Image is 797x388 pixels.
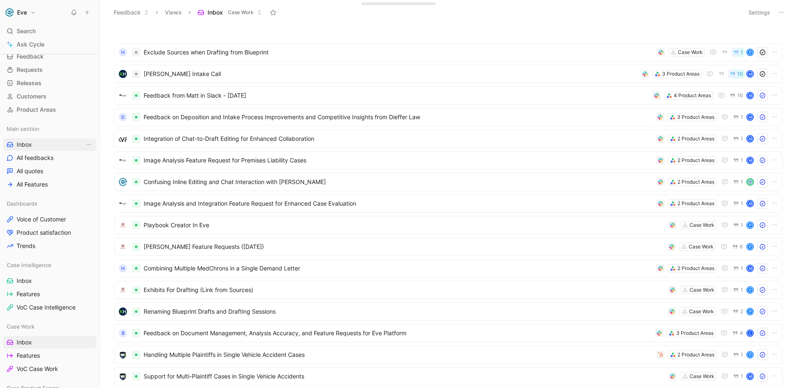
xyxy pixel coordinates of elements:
[7,261,51,269] span: Case Intelligence
[731,372,745,381] button: 1
[689,243,714,251] div: Case Work
[737,71,743,76] span: 10
[144,47,653,57] span: Exclude Sources when Drafting from Blueprint
[741,50,743,55] span: 1
[747,114,753,120] div: M
[676,329,714,337] div: 3 Product Areas
[114,130,782,148] a: logoIntegration of Chat-to-Draft Editing for Enhanced Collaboration2 Product Areas1M
[3,213,96,226] a: Voice of Customer
[741,352,743,357] span: 1
[3,64,96,76] a: Requests
[740,331,743,336] span: 4
[144,263,653,273] span: Combining Multiple MedChrons in a Single Demand Letter
[114,259,782,277] a: HCombining Multiple MedChrons in a Single Demand Letter2 Product Areas1M
[17,228,71,237] span: Product satisfaction
[208,8,223,17] span: Inbox
[740,309,743,314] span: 2
[747,309,753,314] div: P
[3,90,96,103] a: Customers
[677,264,714,273] div: 2 Product Areas
[731,199,745,208] button: 1
[731,113,745,122] button: 1
[17,154,54,162] span: All feedbacks
[144,242,664,252] span: [PERSON_NAME] Feature Requests ([DATE])
[3,123,96,191] div: Main sectionInboxView actionsAll feedbacksAll quotesAll Features
[161,6,186,19] button: Views
[114,194,782,213] a: logoImage Analysis and Integration Feature Request for Enhanced Case Evaluation2 Product Areas1M
[7,199,37,208] span: Dashboards
[114,346,782,364] a: logoHandling Multiple Plaintiffs in Single Vehicle Accident Cases2 Product Areas1P
[677,135,714,143] div: 2 Product Areas
[114,324,782,342] a: BFeedback on Document Management, Analysis Accuracy, and Feature Requests for Eve Platform3 Produ...
[677,156,714,165] div: 2 Product Areas
[119,91,127,100] img: logo
[114,65,782,83] a: logo[PERSON_NAME] Intake Call3 Product Areas10M
[7,125,39,133] span: Main section
[119,199,127,208] img: logo
[119,178,127,186] img: logo
[731,329,745,338] button: 4
[3,152,96,164] a: All feedbacks
[747,93,753,98] div: M
[731,242,745,251] button: 6
[119,243,127,251] img: logo
[677,113,714,121] div: 3 Product Areas
[228,8,254,17] span: Case Work
[5,8,14,17] img: Eve
[731,134,745,143] button: 1
[17,167,43,175] span: All quotes
[677,199,714,208] div: 2 Product Areas
[119,48,127,56] div: H
[119,372,127,381] img: logo
[662,70,699,78] div: 3 Product Areas
[114,216,782,234] a: logoPlaybook Creator In EveCase Work1P
[144,177,653,187] span: Confusing Inline Editing and Chat Interaction with [PERSON_NAME]
[144,220,665,230] span: Playbook Creator In Eve
[689,372,714,381] div: Case Work
[689,221,714,229] div: Case Work
[728,69,745,79] button: 10
[741,158,743,163] span: 1
[17,52,44,61] span: Feedback
[17,39,44,49] span: Ask Cycle
[741,179,743,184] span: 1
[114,108,782,126] a: DFeedback on Deposition and Intake Process Improvements and Competitive Insights from Dieffer Law...
[17,106,56,114] span: Product Areas
[114,238,782,256] a: logo[PERSON_NAME] Feature Requests ([DATE])Case Work6P
[3,123,96,135] div: Main section
[3,259,96,271] div: Case Intelligence
[3,7,38,18] button: EveEve
[731,285,745,295] button: 1
[741,266,743,271] span: 1
[119,113,127,121] div: D
[119,135,127,143] img: logo
[114,173,782,191] a: logoConfusing Inline Editing and Chat Interaction with [PERSON_NAME]2 Product Areas1avatar
[119,156,127,165] img: logo
[144,91,649,101] span: Feedback from Matt in Slack - [DATE]
[3,178,96,191] a: All Features
[144,199,653,209] span: Image Analysis and Integration Feature Request for Enhanced Case Evaluation
[119,221,127,229] img: logo
[731,307,745,316] button: 2
[144,112,653,122] span: Feedback on Deposition and Intake Process Improvements and Competitive Insights from Dieffer Law
[731,221,745,230] button: 1
[114,281,782,299] a: logoExhibits For Drafting (Link from Sources)Case Work1P
[17,26,36,36] span: Search
[7,322,34,331] span: Case Work
[144,155,653,165] span: Image Analysis Feature Request for Premises Liability Cases
[17,351,40,360] span: Features
[194,6,266,19] button: InboxCase Work
[3,226,96,239] a: Product satisfaction
[741,201,743,206] span: 1
[3,197,96,210] div: Dashboards
[119,329,127,337] div: B
[144,134,653,144] span: Integration of Chat-to-Draft Editing for Enhanced Collaboration
[3,336,96,349] a: Inbox
[728,91,745,100] button: 16
[17,215,66,223] span: Voice of Customer
[3,301,96,314] a: VoC Case Intelligence
[17,140,32,149] span: Inbox
[114,86,782,105] a: logoFeedback from Matt in Slack - [DATE]4 Product Areas16M
[3,288,96,300] a: Features
[747,201,753,206] div: M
